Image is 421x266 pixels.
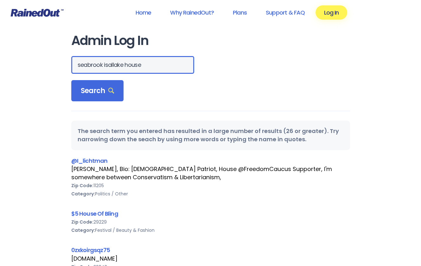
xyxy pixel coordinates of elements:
a: Plans [225,5,255,20]
a: @I_lichtman [71,157,108,165]
span: Search [81,86,114,95]
a: Home [127,5,159,20]
div: 29229 [71,218,350,226]
h1: Admin Log In [71,34,350,48]
b: Zip Code: [71,182,93,189]
b: Category: [71,191,95,197]
div: [DOMAIN_NAME] [71,255,350,263]
div: Festival / Beauty & Fashion [71,226,350,234]
div: Search [71,80,124,102]
a: Log In [316,5,347,20]
input: Search Orgs… [71,56,194,74]
b: Zip Code: [71,219,93,225]
div: $5 House Of Bling [71,209,350,218]
a: $5 House Of Bling [71,210,118,218]
div: @I_lichtman [71,156,350,165]
a: 0zxkoirgsqz75 [71,246,110,254]
a: Support & FAQ [258,5,313,20]
b: Category: [71,227,95,233]
div: [PERSON_NAME], Bio: [DEMOGRAPHIC_DATA] Patriot, House @FreedomCaucus Supporter, I'm somewhere bet... [71,165,350,181]
div: 0zxkoirgsqz75 [71,246,350,254]
a: Why RainedOut? [162,5,222,20]
div: Politics / Other [71,190,350,198]
div: 11205 [71,181,350,190]
div: The search term you entered has resulted in a large number of results (26 or greater). Try narrow... [71,121,350,150]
